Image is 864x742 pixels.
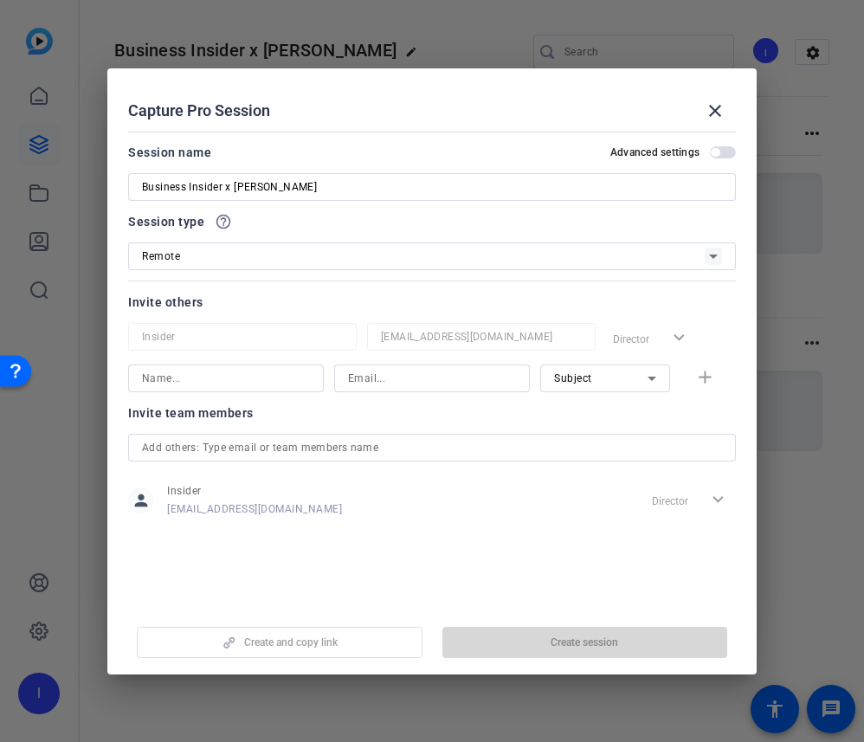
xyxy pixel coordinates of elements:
[167,484,342,498] span: Insider
[167,502,342,516] span: [EMAIL_ADDRESS][DOMAIN_NAME]
[142,326,343,347] input: Name...
[348,368,516,389] input: Email...
[142,368,310,389] input: Name...
[142,177,722,197] input: Enter Session Name
[142,437,722,458] input: Add others: Type email or team members name
[381,326,582,347] input: Email...
[554,372,592,384] span: Subject
[610,145,700,159] h2: Advanced settings
[128,211,204,232] span: Session type
[705,100,725,121] mat-icon: close
[128,292,736,313] div: Invite others
[128,90,736,132] div: Capture Pro Session
[128,487,154,513] mat-icon: person
[128,403,736,423] div: Invite team members
[128,142,211,163] div: Session name
[142,250,180,262] span: Remote
[215,213,232,230] mat-icon: help_outline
